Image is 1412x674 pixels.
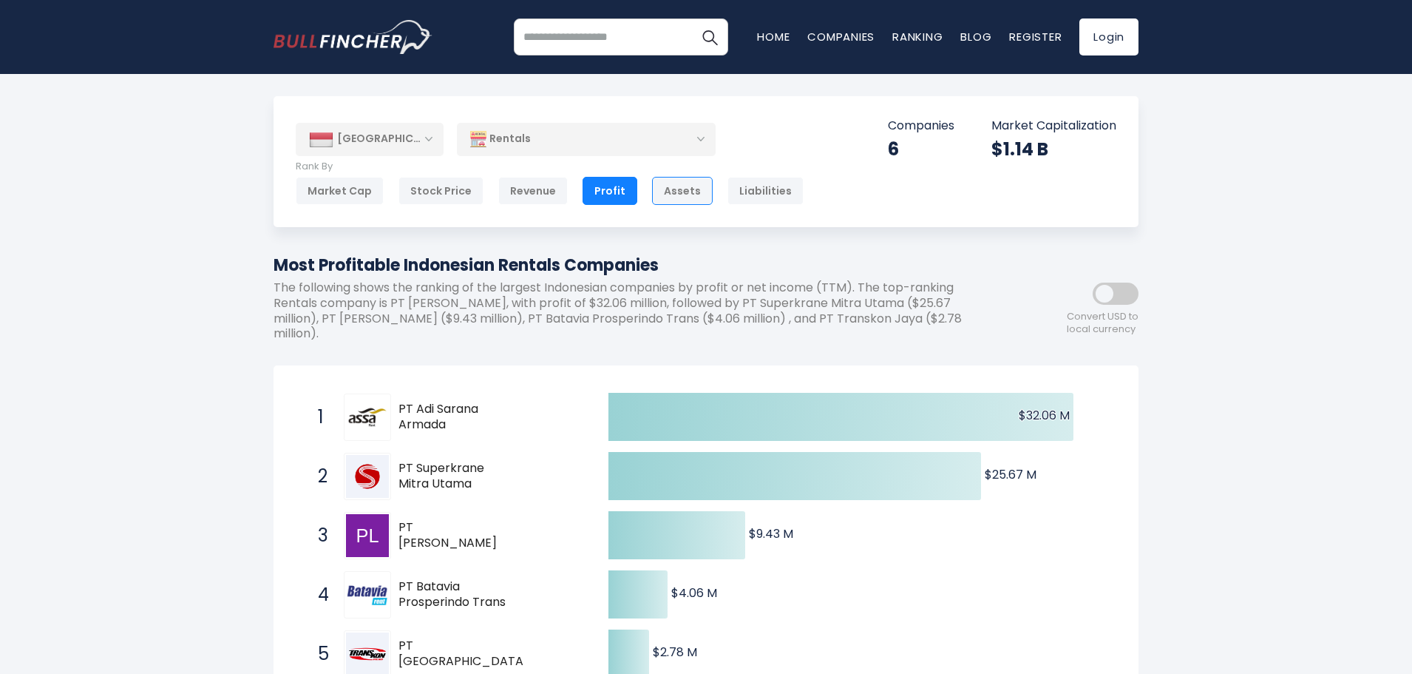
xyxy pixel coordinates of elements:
div: $1.14 B [991,138,1116,161]
text: $32.06 M [1019,407,1070,424]
text: $4.06 M [671,584,717,601]
a: Register [1009,29,1062,44]
span: PT Adi Sarana Armada [398,402,510,433]
text: $9.43 M [749,525,793,542]
div: Stock Price [398,177,483,205]
span: PT [PERSON_NAME] [398,520,510,551]
span: PT Batavia Prosperindo Trans [398,579,510,610]
span: 4 [310,582,325,607]
text: $2.78 M [653,644,697,661]
a: Login [1079,18,1138,55]
p: Market Capitalization [991,118,1116,134]
span: PT [GEOGRAPHIC_DATA] [398,638,529,670]
h1: Most Profitable Indonesian Rentals Companies [274,253,1005,277]
a: Companies [807,29,875,44]
a: Ranking [892,29,943,44]
div: [GEOGRAPHIC_DATA] [296,123,444,155]
div: Revenue [498,177,568,205]
img: PT Superkrane Mitra Utama [346,455,389,498]
text: $25.67 M [985,466,1036,483]
img: bullfincher logo [274,20,432,54]
span: 2 [310,464,325,489]
span: PT Superkrane Mitra Utama [398,461,510,492]
a: Blog [960,29,991,44]
p: The following shows the ranking of the largest Indonesian companies by profit or net income (TTM)... [274,280,1005,342]
div: Rentals [457,122,716,156]
span: 5 [310,641,325,667]
button: Search [691,18,728,55]
div: Liabilities [727,177,804,205]
span: 3 [310,523,325,548]
a: Go to homepage [274,20,432,54]
img: PT Sarana Mitra Luas [346,514,389,557]
img: PT Batavia Prosperindo Trans [346,585,389,605]
p: Rank By [296,161,804,173]
div: Market Cap [296,177,384,205]
img: PT Adi Sarana Armada [346,396,389,439]
div: 6 [888,138,954,161]
p: Companies [888,118,954,134]
span: Convert USD to local currency [1067,311,1138,336]
a: Home [757,29,790,44]
div: Profit [583,177,637,205]
div: Assets [652,177,713,205]
span: 1 [310,405,325,430]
